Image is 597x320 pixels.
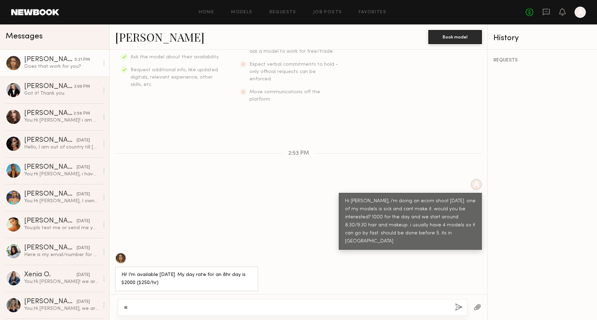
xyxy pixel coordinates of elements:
div: [PERSON_NAME] [24,218,77,225]
div: [PERSON_NAME] [24,245,77,252]
a: Job Posts [313,10,342,15]
div: You: Hi [PERSON_NAME], i have a womens brand that i am doing an ecom shoot for [DATE] of next wee... [24,171,99,177]
div: [DATE] [77,164,90,171]
div: Hi [PERSON_NAME], i'm doing an ecom shoot [DATE]. one of my models is sick and cant make it. woul... [345,197,476,246]
a: Home [199,10,215,15]
div: REQUESTS [493,58,591,63]
div: You: Hi [PERSON_NAME], I own a women's clothing brand and am planning an ecom shoot for next week... [24,198,99,204]
span: Expect verbal commitments to hold - only official requests can be enforced. [250,62,338,81]
div: [PERSON_NAME] [24,164,77,171]
a: Requests [269,10,296,15]
div: [DATE] [77,272,90,278]
div: [DATE] [77,137,90,144]
div: Xenia O. [24,271,77,278]
a: Book model [428,34,482,39]
div: You: pls text me or send me your number so u can contact me if u have issues parking. 7863903434 ... [24,225,99,231]
div: [DATE] [77,191,90,198]
div: Hi! I’m available [DATE]. My day rate for an 8hr day is $2000 ($250/hr) [121,271,252,287]
div: [DATE] [77,299,90,305]
div: [DATE] [77,218,90,225]
a: [PERSON_NAME] [115,29,204,44]
div: Hello, I am out of country till [DATE]… Thank you [24,144,99,151]
a: Favorites [359,10,386,15]
div: Got it! Thank you [24,90,99,97]
div: [DATE] [77,245,90,252]
div: [PERSON_NAME] [24,83,74,90]
a: A [575,7,586,18]
div: 5:21 PM [75,57,90,63]
div: [PERSON_NAME] [24,110,73,117]
div: You: Hi [PERSON_NAME]! we are shooting for Holiday [DATE][DATE]. are you available? [24,278,99,285]
div: [PERSON_NAME] [24,137,77,144]
span: Messages [6,32,43,41]
a: Models [231,10,252,15]
div: History [493,34,591,42]
div: You: Hi [PERSON_NAME], we are shooting [DATE][DATE] for Holiday. are you available? [24,305,99,312]
span: Ask the model about their availability. [131,55,219,59]
div: [PERSON_NAME] [24,56,75,63]
button: Book model [428,30,482,44]
span: Request additional info, like updated digitals, relevant experience, other skills, etc. [131,68,218,87]
div: Here is my email/number for shoot details [EMAIL_ADDRESS][DOMAIN_NAME] [PHONE_NUMBER] [24,252,99,258]
span: Move communications off the platform. [250,90,320,102]
span: 2:53 PM [288,151,309,157]
div: [PERSON_NAME] [24,191,77,198]
div: Does that work for you? [24,63,99,70]
div: 3:00 PM [74,83,90,90]
div: [PERSON_NAME] [24,298,77,305]
div: You: Hi [PERSON_NAME]! i am so sorry i missed your message. i still am looking for one more model... [24,117,99,124]
div: 2:58 PM [73,110,90,117]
